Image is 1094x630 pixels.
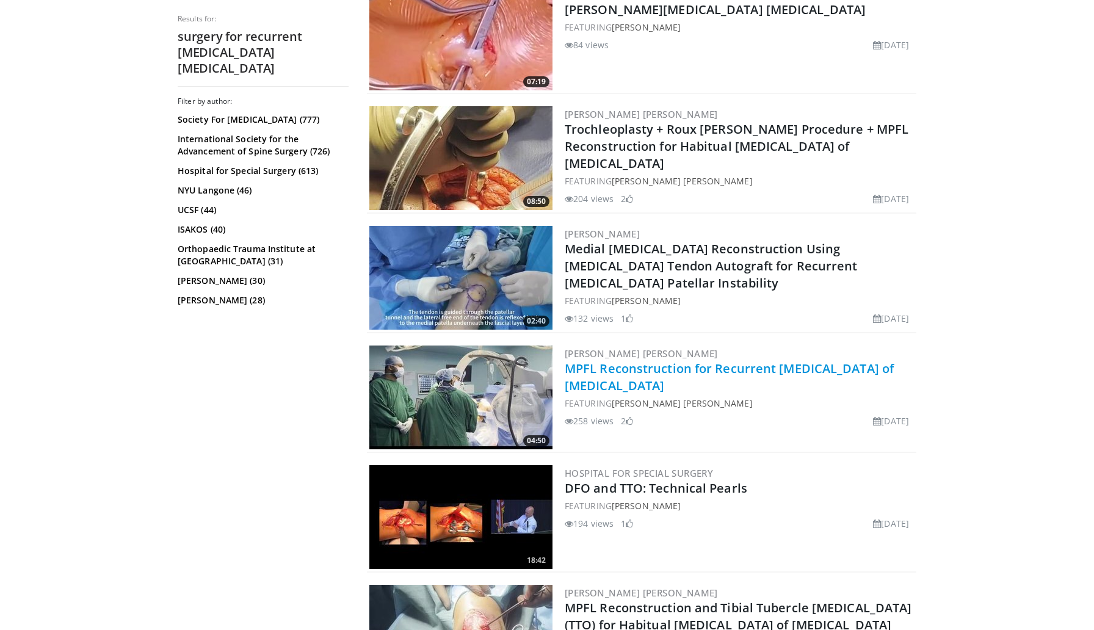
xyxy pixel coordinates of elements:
li: 132 views [565,312,614,325]
a: 18:42 [369,465,552,569]
a: [PERSON_NAME] (28) [178,294,346,306]
a: 02:40 [369,226,552,330]
a: [PERSON_NAME] [612,500,681,512]
a: [PERSON_NAME] [612,295,681,306]
li: [DATE] [873,517,909,530]
img: 52ef959d-42dc-48d6-be12-60ae4af42a08.300x170_q85_crop-smart_upscale.jpg [369,465,552,569]
li: 1 [621,517,633,530]
a: 04:50 [369,346,552,449]
span: 02:40 [523,316,549,327]
li: [DATE] [873,415,909,427]
li: [DATE] [873,38,909,51]
span: 08:50 [523,196,549,207]
a: [PERSON_NAME] (30) [178,275,346,287]
a: [PERSON_NAME] [565,228,640,240]
a: 08:50 [369,106,552,210]
p: Results for: [178,14,349,24]
li: 258 views [565,415,614,427]
span: 07:19 [523,76,549,87]
div: FEATURING [565,175,914,187]
a: [PERSON_NAME] [PERSON_NAME] [565,587,718,599]
a: NYU Langone (46) [178,184,346,197]
li: [DATE] [873,312,909,325]
span: 04:50 [523,435,549,446]
a: [PERSON_NAME] [PERSON_NAME] [565,108,718,120]
div: FEATURING [565,499,914,512]
div: FEATURING [565,294,914,307]
li: [DATE] [873,192,909,205]
li: 204 views [565,192,614,205]
li: 194 views [565,517,614,530]
a: Hospital for Special Surgery [565,467,713,479]
h3: Filter by author: [178,96,349,106]
a: Society For [MEDICAL_DATA] (777) [178,114,346,126]
li: 2 [621,192,633,205]
a: DFO and TTO: Technical Pearls [565,480,747,496]
img: 16f19f6c-2f18-4d4f-b970-79e3a76f40c0.300x170_q85_crop-smart_upscale.jpg [369,106,552,210]
a: [PERSON_NAME] [612,21,681,33]
img: 9788eed1-0287-45a2-92de-6679ccfddeb5.300x170_q85_crop-smart_upscale.jpg [369,346,552,449]
a: [PERSON_NAME][MEDICAL_DATA] [MEDICAL_DATA] [565,1,866,18]
img: 85872296-369f-4d0a-93b9-06439e7151c3.300x170_q85_crop-smart_upscale.jpg [369,226,552,330]
div: FEATURING [565,21,914,34]
span: 18:42 [523,555,549,566]
a: Orthopaedic Trauma Institute at [GEOGRAPHIC_DATA] (31) [178,243,346,267]
a: Medial [MEDICAL_DATA] Reconstruction Using [MEDICAL_DATA] Tendon Autograft for Recurrent [MEDICAL... [565,241,858,291]
li: 1 [621,312,633,325]
a: ISAKOS (40) [178,223,346,236]
a: Trochleoplasty + Roux [PERSON_NAME] Procedure + MPFL Reconstruction for Habitual [MEDICAL_DATA] o... [565,121,908,172]
a: UCSF (44) [178,204,346,216]
a: [PERSON_NAME] [PERSON_NAME] [565,347,718,360]
a: MPFL Reconstruction for Recurrent [MEDICAL_DATA] of [MEDICAL_DATA] [565,360,894,394]
h2: surgery for recurrent [MEDICAL_DATA] [MEDICAL_DATA] [178,29,349,76]
div: FEATURING [565,397,914,410]
a: International Society for the Advancement of Spine Surgery (726) [178,133,346,157]
a: Hospital for Special Surgery (613) [178,165,346,177]
a: [PERSON_NAME] [PERSON_NAME] [612,175,753,187]
li: 84 views [565,38,609,51]
li: 2 [621,415,633,427]
a: [PERSON_NAME] [PERSON_NAME] [612,397,753,409]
